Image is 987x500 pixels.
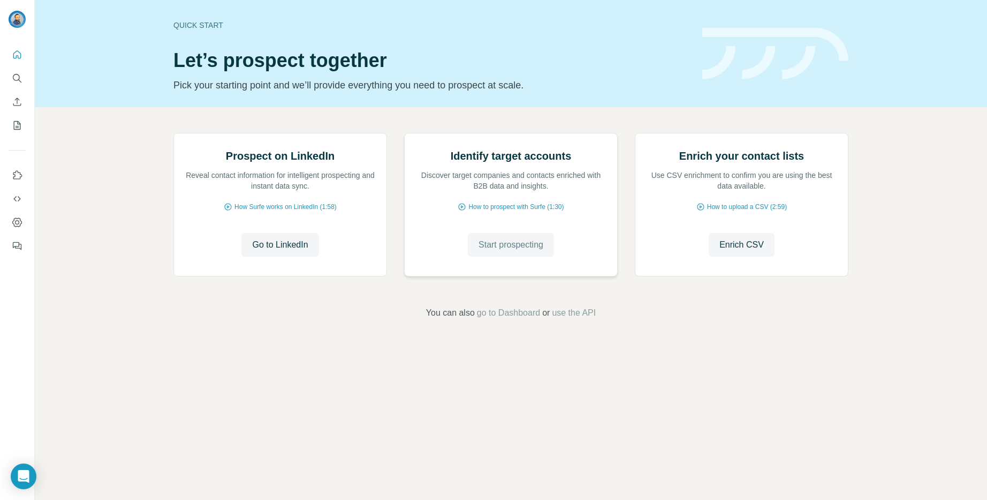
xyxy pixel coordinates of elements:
[234,202,337,212] span: How Surfe works on LinkedIn (1:58)
[173,78,689,93] p: Pick your starting point and we’ll provide everything you need to prospect at scale.
[9,11,26,28] img: Avatar
[415,170,606,191] p: Discover target companies and contacts enriched with B2B data and insights.
[9,213,26,232] button: Dashboard
[707,202,787,212] span: How to upload a CSV (2:59)
[477,307,540,319] button: go to Dashboard
[702,28,848,80] img: banner
[426,307,475,319] span: You can also
[552,307,596,319] button: use the API
[479,238,543,251] span: Start prospecting
[9,92,26,111] button: Enrich CSV
[719,238,764,251] span: Enrich CSV
[468,233,554,257] button: Start prospecting
[226,148,335,163] h2: Prospect on LinkedIn
[9,116,26,135] button: My lists
[709,233,775,257] button: Enrich CSV
[9,69,26,88] button: Search
[9,166,26,185] button: Use Surfe on LinkedIn
[679,148,804,163] h2: Enrich your contact lists
[11,464,36,489] div: Open Intercom Messenger
[9,189,26,208] button: Use Surfe API
[9,45,26,64] button: Quick start
[451,148,572,163] h2: Identify target accounts
[185,170,376,191] p: Reveal contact information for intelligent prospecting and instant data sync.
[468,202,564,212] span: How to prospect with Surfe (1:30)
[173,50,689,71] h1: Let’s prospect together
[542,307,550,319] span: or
[173,20,689,31] div: Quick start
[646,170,837,191] p: Use CSV enrichment to confirm you are using the best data available.
[9,236,26,256] button: Feedback
[241,233,318,257] button: Go to LinkedIn
[252,238,308,251] span: Go to LinkedIn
